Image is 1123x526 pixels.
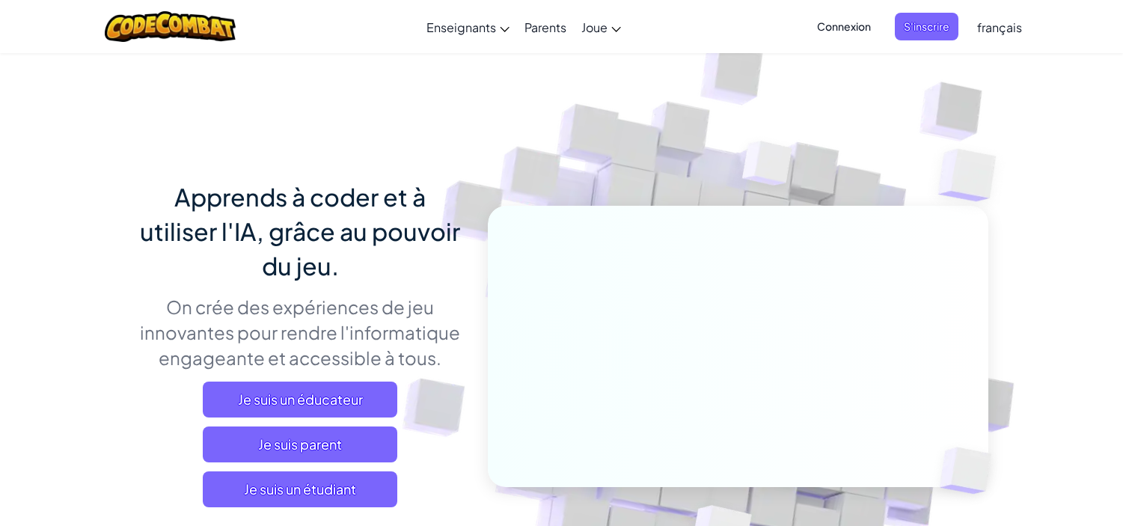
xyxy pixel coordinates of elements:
[908,112,1038,239] img: Overlap cubes
[140,182,460,281] span: Apprends à coder et à utiliser l'IA, grâce au pouvoir du jeu.
[714,111,821,223] img: Overlap cubes
[517,7,574,47] a: Parents
[105,11,236,42] img: CodeCombat logo
[895,13,958,40] button: S'inscrire
[419,7,517,47] a: Enseignants
[581,19,608,35] span: Joue
[203,426,397,462] a: Je suis parent
[914,416,1026,525] img: Overlap cubes
[970,7,1029,47] a: français
[426,19,496,35] span: Enseignants
[574,7,628,47] a: Joue
[808,13,880,40] button: Connexion
[135,294,465,370] p: On crée des expériences de jeu innovantes pour rendre l'informatique engageante et accessible à t...
[977,19,1022,35] span: français
[203,471,397,507] button: Je suis un étudiant
[203,382,397,418] a: Je suis un éducateur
